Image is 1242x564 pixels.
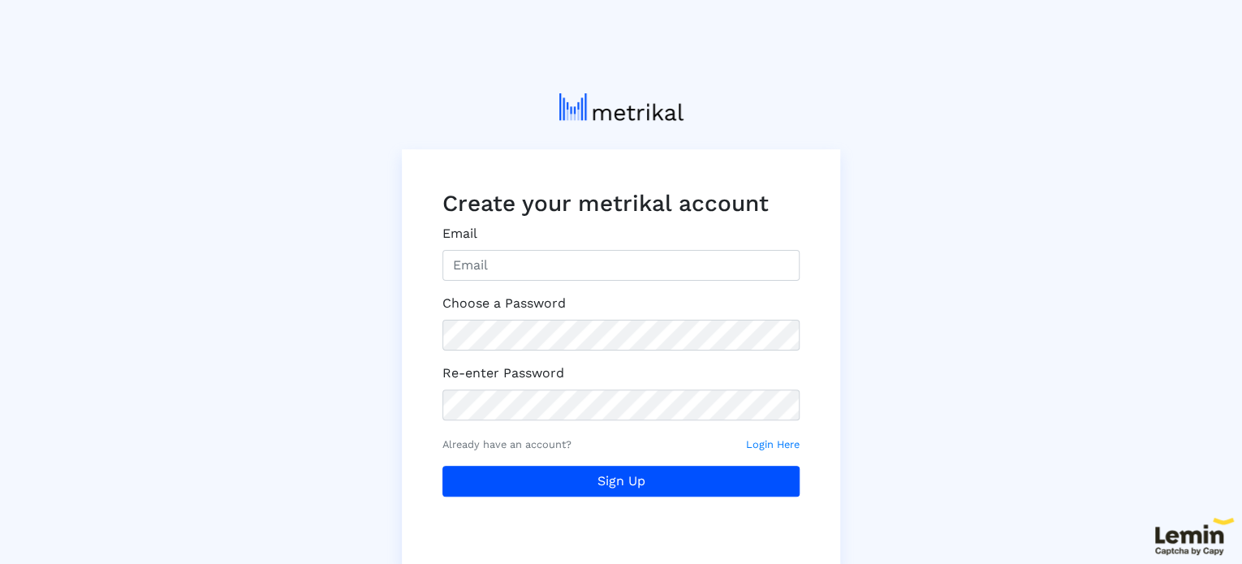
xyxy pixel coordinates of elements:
[746,437,800,452] small: Login Here
[1155,518,1234,556] img: 63f920f45959a057750d25c1_lem1.svg
[442,190,800,217] h3: Create your metrikal account
[442,250,800,281] input: Email
[559,93,684,121] img: metrical-logo-light.png
[442,437,571,452] small: Already have an account?
[442,294,566,313] label: Choose a Password
[442,224,477,243] label: Email
[442,466,800,497] button: Sign Up
[442,364,564,383] label: Re-enter Password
